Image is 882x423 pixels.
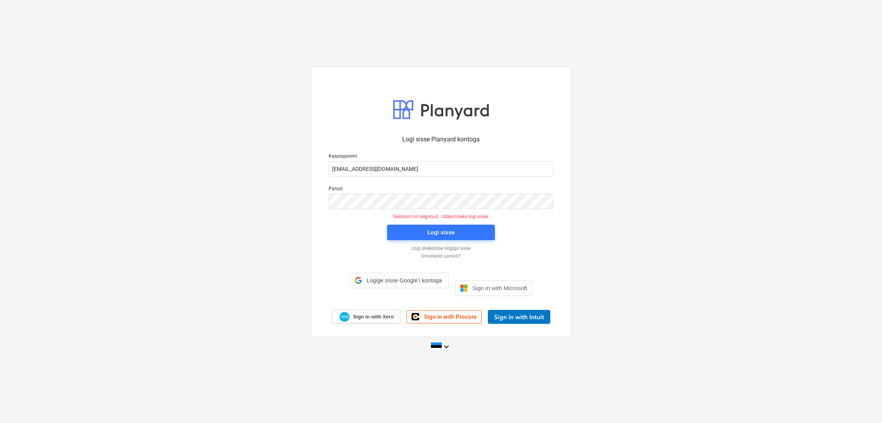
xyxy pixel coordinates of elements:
p: Logi sisse Planyard kontoga [329,135,553,144]
input: Kasutajanimi [329,161,553,177]
a: Sign in with Procore [407,310,482,323]
button: Logi sisse [387,225,495,240]
a: Sign in with Xero [332,310,401,323]
iframe: Sisselogimine Google'i nupu abil [346,287,453,304]
span: Logige sisse Google’i kontoga [365,277,444,284]
img: Xero logo [339,312,350,322]
span: Sign in with Procore [424,313,477,320]
div: Logige sisse Google’i kontoga [350,273,449,288]
p: Sessioon on aegunud. Jätkamiseks logi sisse. [324,214,558,220]
p: Parool [329,186,553,194]
p: Kasutajanimi [329,153,553,161]
a: Unustasid parooli? [325,253,557,260]
span: Sign in with Xero [353,313,394,320]
div: Logi sisse [427,227,455,237]
img: Microsoft logo [460,284,468,292]
span: Sign in with Microsoft [472,285,527,291]
a: Logi ühekordse lingiga sisse [325,246,557,252]
i: keyboard_arrow_down [442,342,451,351]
